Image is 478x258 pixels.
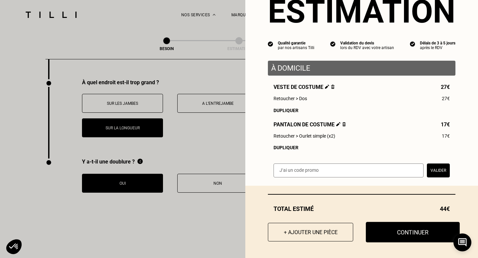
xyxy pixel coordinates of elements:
[410,41,415,47] img: icon list info
[278,45,314,50] div: par nos artisans Tilli
[342,122,346,126] img: Supprimer
[442,96,450,101] span: 27€
[420,41,455,45] div: Délais de 3 à 5 jours
[330,41,336,47] img: icon list info
[441,84,450,90] span: 27€
[366,222,460,242] button: Continuer
[274,145,450,150] div: Dupliquer
[420,45,455,50] div: après le RDV
[440,205,450,212] span: 44€
[274,133,335,139] span: Retoucher > Ourlet simple (x2)
[274,84,335,90] span: Veste de costume
[340,41,394,45] div: Validation du devis
[340,45,394,50] div: lors du RDV avec votre artisan
[331,85,335,89] img: Supprimer
[427,163,450,177] button: Valider
[274,121,346,128] span: Pantalon de costume
[441,121,450,128] span: 17€
[336,122,341,126] img: Éditer
[278,41,314,45] div: Qualité garantie
[268,205,455,212] div: Total estimé
[268,223,353,241] button: + Ajouter une pièce
[274,108,450,113] div: Dupliquer
[274,163,424,177] input: J‘ai un code promo
[271,64,452,72] p: À domicile
[325,85,329,89] img: Éditer
[268,41,273,47] img: icon list info
[442,133,450,139] span: 17€
[274,96,307,101] span: Retoucher > Dos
